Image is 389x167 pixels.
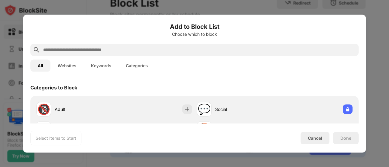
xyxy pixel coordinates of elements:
[198,103,211,115] div: 💬
[50,59,84,72] button: Websites
[84,59,119,72] button: Keywords
[39,122,49,135] div: 🗞
[36,135,76,141] div: Select Items to Start
[119,59,155,72] button: Categories
[198,122,211,135] div: 🏀
[215,106,275,112] div: Social
[33,46,40,53] img: search.svg
[30,22,359,31] h6: Add to Block List
[308,135,322,141] div: Cancel
[30,84,77,90] div: Categories to Block
[30,59,50,72] button: All
[37,103,50,115] div: 🔞
[55,106,114,112] div: Adult
[30,32,359,36] div: Choose which to block
[340,135,351,140] div: Done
